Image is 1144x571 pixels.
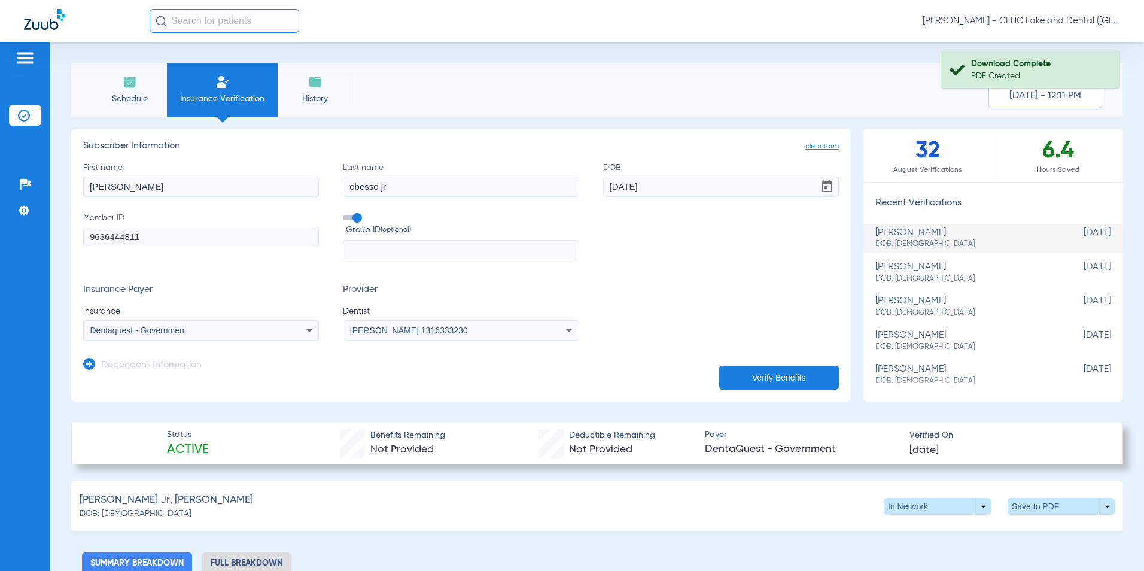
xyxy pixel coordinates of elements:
span: [DATE] [1051,330,1111,352]
div: [PERSON_NAME] [875,227,1051,250]
input: First name [83,177,319,197]
input: DOBOpen calendar [603,177,839,197]
h3: Insurance Payer [83,284,319,296]
div: [PERSON_NAME] [875,330,1051,352]
span: [PERSON_NAME] 1316333230 [350,326,468,335]
span: History [287,93,343,105]
span: DOB: [DEMOGRAPHIC_DATA] [80,508,191,520]
button: Save to PDF [1008,498,1115,515]
span: Hours Saved [993,164,1123,176]
span: Not Provided [569,444,632,455]
img: Schedule [123,75,137,89]
span: Group ID [346,224,579,236]
span: [DATE] [1051,364,1111,386]
div: [PERSON_NAME] [875,364,1051,386]
span: [DATE] [1051,227,1111,250]
input: Search for patients [150,9,299,33]
span: [DATE] [1051,262,1111,284]
span: DOB: [DEMOGRAPHIC_DATA] [875,308,1051,318]
span: Not Provided [370,444,434,455]
span: [DATE] - 12:11 PM [1009,90,1081,102]
span: DOB: [DEMOGRAPHIC_DATA] [875,376,1051,387]
span: August Verifications [863,164,993,176]
span: DOB: [DEMOGRAPHIC_DATA] [875,342,1051,353]
span: Deductible Remaining [569,429,655,442]
iframe: Chat Widget [1084,514,1144,571]
span: Status [167,429,209,441]
label: First name [83,162,319,197]
label: Member ID [83,212,319,261]
input: Last name [343,177,579,197]
span: Schedule [101,93,158,105]
span: Insurance [83,305,319,317]
div: 6.4 [993,129,1123,182]
input: Member ID [83,227,319,247]
div: 32 [863,129,993,182]
span: Benefits Remaining [370,429,445,442]
div: [PERSON_NAME] [875,262,1051,284]
label: DOB [603,162,839,197]
img: Search Icon [156,16,166,26]
img: hamburger-icon [16,51,35,65]
div: Download Complete [971,58,1109,70]
span: [PERSON_NAME] - CFHC Lakeland Dental ([GEOGRAPHIC_DATA]) [923,15,1120,27]
span: Active [167,442,209,458]
button: Verify Benefits [719,366,839,390]
span: Verified On [909,429,1104,442]
span: Insurance Verification [176,93,269,105]
span: DOB: [DEMOGRAPHIC_DATA] [875,239,1051,250]
span: clear form [805,141,839,153]
div: PDF Created [971,70,1109,82]
img: History [308,75,322,89]
span: [DATE] [909,443,939,458]
h3: Provider [343,284,579,296]
img: Manual Insurance Verification [215,75,230,89]
span: [PERSON_NAME] Jr, [PERSON_NAME] [80,493,253,508]
small: (optional) [381,224,411,236]
span: Payer [705,429,899,441]
span: Dentist [343,305,579,317]
span: DentaQuest - Government [705,442,899,457]
span: [DATE] [1051,296,1111,318]
button: Open calendar [815,175,839,199]
div: [PERSON_NAME] [875,296,1051,318]
h3: Recent Verifications [863,198,1123,209]
label: Last name [343,162,579,197]
span: DOB: [DEMOGRAPHIC_DATA] [875,274,1051,284]
button: In Network [884,498,991,515]
h3: Subscriber Information [83,141,839,153]
span: Dentaquest - Government [90,326,187,335]
h3: Dependent Information [101,360,202,372]
img: Zuub Logo [24,9,65,30]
